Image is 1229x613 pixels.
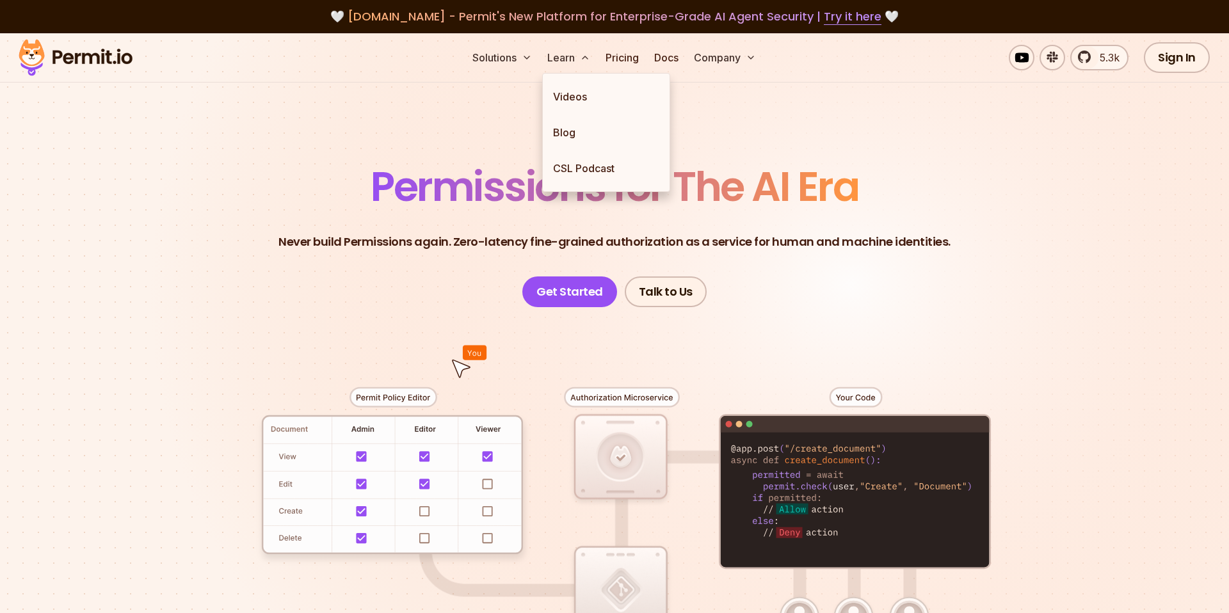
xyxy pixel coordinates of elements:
[467,45,537,70] button: Solutions
[278,233,951,251] p: Never build Permissions again. Zero-latency fine-grained authorization as a service for human and...
[649,45,684,70] a: Docs
[371,158,858,215] span: Permissions for The AI Era
[543,150,670,186] a: CSL Podcast
[522,276,617,307] a: Get Started
[31,8,1198,26] div: 🤍 🤍
[625,276,707,307] a: Talk to Us
[689,45,761,70] button: Company
[824,8,881,25] a: Try it here
[543,79,670,115] a: Videos
[1092,50,1120,65] span: 5.3k
[542,45,595,70] button: Learn
[348,8,881,24] span: [DOMAIN_NAME] - Permit's New Platform for Enterprise-Grade AI Agent Security |
[543,115,670,150] a: Blog
[600,45,644,70] a: Pricing
[13,36,138,79] img: Permit logo
[1144,42,1210,73] a: Sign In
[1070,45,1129,70] a: 5.3k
